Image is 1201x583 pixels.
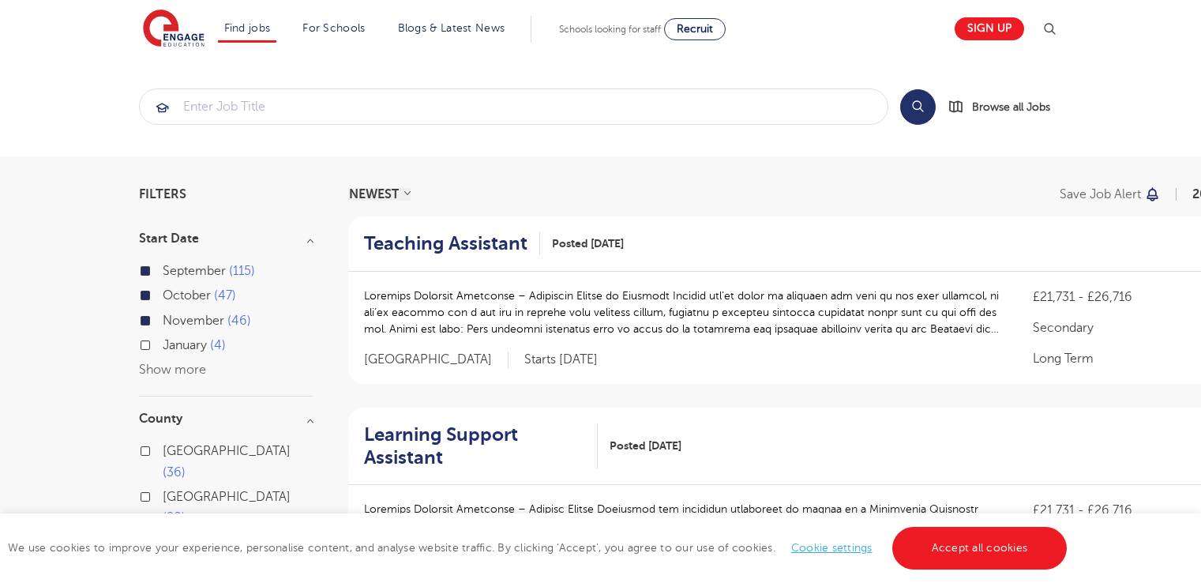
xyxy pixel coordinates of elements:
h2: Teaching Assistant [364,232,527,255]
span: 46 [227,314,251,328]
span: October [163,288,211,303]
span: Recruit [677,23,713,35]
input: Submit [140,89,888,124]
a: Recruit [664,18,726,40]
span: Filters [139,188,186,201]
p: Loremips Dolorsit Ametconse – Adipisc Elitse Doeiusmod tem incididun utlaboreet do magnaa en a Mi... [364,501,1002,551]
input: September 115 [163,264,173,274]
span: [GEOGRAPHIC_DATA] [364,352,509,368]
span: September [163,264,226,278]
h3: County [139,412,313,425]
a: Teaching Assistant [364,232,540,255]
a: For Schools [302,22,365,34]
a: Find jobs [224,22,271,34]
input: [GEOGRAPHIC_DATA] 36 [163,444,173,454]
a: Browse all Jobs [948,98,1063,116]
span: January [163,338,207,352]
span: Browse all Jobs [972,98,1050,116]
span: Posted [DATE] [552,235,624,252]
p: Save job alert [1060,188,1141,201]
input: October 47 [163,288,173,299]
span: 36 [163,465,186,480]
a: Blogs & Latest News [398,22,505,34]
a: Learning Support Assistant [364,423,598,469]
span: Posted [DATE] [610,438,681,454]
span: Schools looking for staff [559,24,661,35]
div: Submit [139,88,888,125]
button: Show more [139,363,206,377]
span: [GEOGRAPHIC_DATA] [163,444,291,458]
input: November 46 [163,314,173,324]
span: November [163,314,224,328]
input: January 4 [163,338,173,348]
input: [GEOGRAPHIC_DATA] 20 [163,490,173,500]
img: Engage Education [143,9,205,49]
p: Loremips Dolorsit Ametconse – Adipiscin Elitse do Eiusmodt Incidid utl’et dolor ma aliquaen adm v... [364,288,1002,337]
span: 47 [214,288,236,303]
a: Sign up [955,17,1024,40]
span: We use cookies to improve your experience, personalise content, and analyse website traffic. By c... [8,542,1071,554]
a: Accept all cookies [892,527,1068,570]
button: Search [900,89,936,125]
span: 4 [210,338,226,352]
a: Cookie settings [791,542,873,554]
span: 115 [229,264,255,278]
p: Starts [DATE] [524,352,598,368]
span: 20 [163,510,186,525]
h3: Start Date [139,232,313,245]
button: Save job alert [1060,188,1162,201]
h2: Learning Support Assistant [364,423,585,469]
span: [GEOGRAPHIC_DATA] [163,490,291,504]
